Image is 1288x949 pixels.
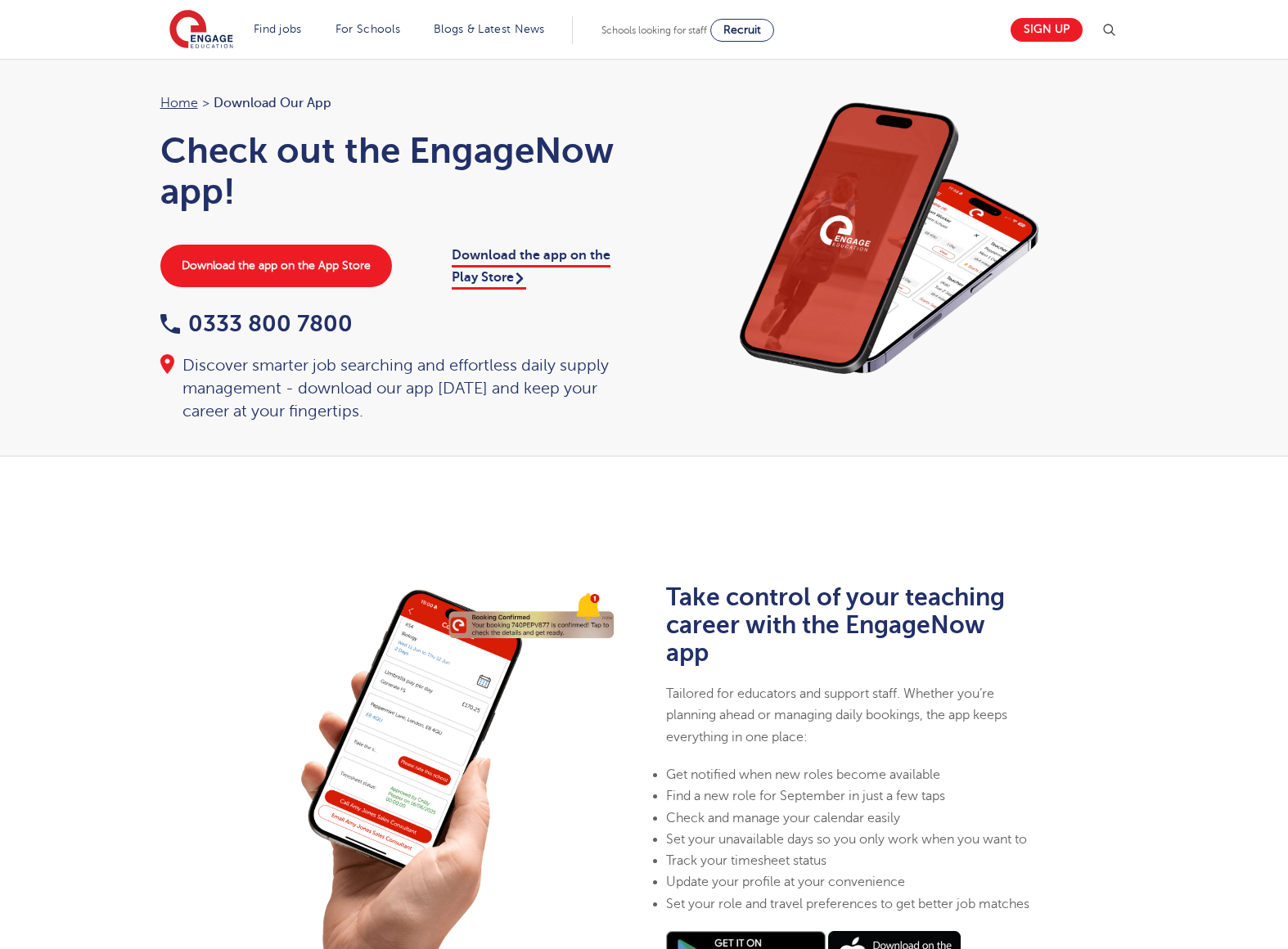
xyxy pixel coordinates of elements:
span: Recruit [723,24,761,36]
span: Get notified when new roles become available [666,767,940,782]
span: Update your profile at your convenience [666,875,905,889]
nav: breadcrumb [160,92,628,114]
span: Set your role and travel preferences to get better job matches [666,897,1029,911]
span: Track your timesheet status [666,853,826,868]
span: Tailored for educators and support staff. Whether you’re planning ahead or managing daily booking... [666,686,1007,744]
a: Download the app on the App Store [160,245,392,287]
span: Download our app [214,92,331,114]
a: Download the app on the Play Store [452,248,610,289]
b: Take control of your teaching career with the EngageNow app [666,583,1005,667]
span: Find a new role for September in just a few taps [666,789,945,803]
a: For Schools [336,23,400,35]
a: 0333 800 7800 [160,311,353,336]
a: Sign up [1011,18,1083,42]
span: Set your unavailable days so you only work when you want to [666,832,1027,847]
a: Blogs & Latest News [434,23,545,35]
img: Engage Education [169,10,233,51]
h1: Check out the EngageNow app! [160,130,628,212]
div: Discover smarter job searching and effortless daily supply management - download our app [DATE] a... [160,354,628,423]
a: Recruit [710,19,774,42]
a: Home [160,96,198,110]
span: > [202,96,209,110]
span: Check and manage your calendar easily [666,811,900,825]
a: Find jobs [254,23,302,35]
span: Schools looking for staff [601,25,707,36]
